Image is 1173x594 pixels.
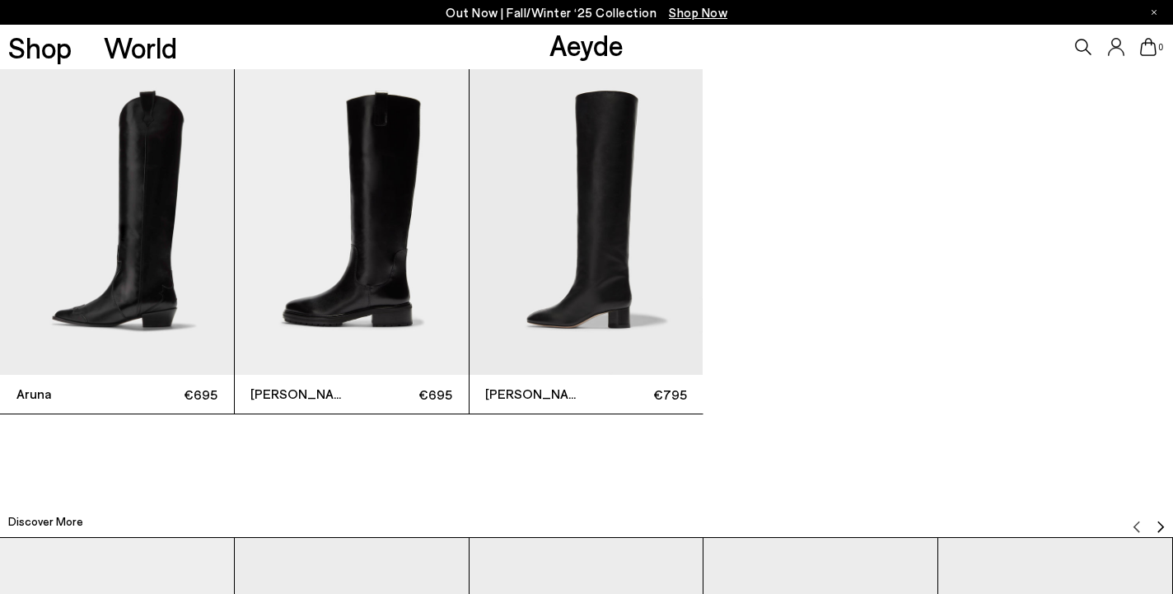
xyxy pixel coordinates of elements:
span: €795 [586,384,687,405]
span: [PERSON_NAME] [250,384,351,404]
a: Shop [8,33,72,62]
p: Out Now | Fall/Winter ‘25 Collection [446,2,727,23]
a: World [104,33,177,62]
a: Aeyde [549,27,624,62]
span: 0 [1157,43,1165,52]
span: Navigate to /collections/new-in [669,5,727,20]
h2: Discover More [8,513,83,530]
button: Next slide [1154,508,1167,533]
a: [PERSON_NAME] €795 [470,63,703,414]
img: Willa Leather Over-Knee Boots [470,63,703,374]
div: 3 / 3 [470,62,704,414]
img: Henry Knee-High Boots [235,63,469,374]
img: svg%3E [1154,521,1167,534]
span: Aruna [16,384,117,404]
span: [PERSON_NAME] [485,384,586,404]
a: [PERSON_NAME] €695 [235,63,469,414]
span: €695 [352,384,452,405]
a: 0 [1140,38,1157,56]
span: €695 [117,384,217,405]
img: svg%3E [1130,521,1143,534]
button: Previous slide [1130,508,1143,533]
div: 2 / 3 [235,62,470,414]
